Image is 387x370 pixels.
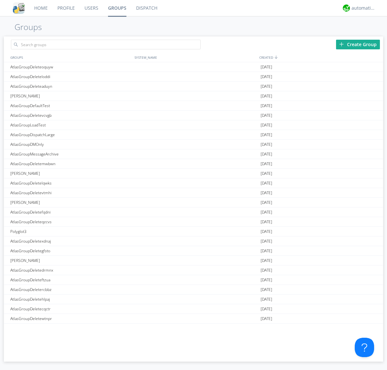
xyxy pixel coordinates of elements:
a: AtlasGroupDeletegfsto[DATE] [4,246,383,256]
a: AtlasGroupDeleteftzua[DATE] [4,275,383,285]
a: [PERSON_NAME][DATE] [4,91,383,101]
a: [PERSON_NAME][DATE] [4,169,383,178]
a: AtlasGroupDeleteaduyn[DATE] [4,82,383,91]
a: AtlasGroupDeletemwbwn[DATE] [4,159,383,169]
span: [DATE] [261,324,272,333]
div: CREATED [258,53,383,62]
div: AtlasGroupDeletecqctr [9,304,133,314]
a: AtlasGroupDeletevcvgb[DATE] [4,111,383,120]
span: [DATE] [261,285,272,295]
div: [PERSON_NAME] [9,169,133,178]
span: [DATE] [261,82,272,91]
a: AtlasGroupDispatchLarge[DATE] [4,130,383,140]
div: AtlasGroupDeletexdnaj [9,236,133,246]
span: [DATE] [261,295,272,304]
span: [DATE] [261,72,272,82]
span: [DATE] [261,169,272,178]
a: AtlasGroupDeletedrmnx[DATE] [4,265,383,275]
span: [DATE] [261,149,272,159]
div: AtlasGroupDispatchLarge [9,130,133,139]
a: Polyglot3[DATE] [4,227,383,236]
a: AtlasGroupDeletexdnaj[DATE] [4,236,383,246]
div: AtlasGroupDeletehlpaj [9,295,133,304]
span: [DATE] [261,304,272,314]
a: AtlasGroupLoadTest[DATE] [4,120,383,130]
span: [DATE] [261,178,272,188]
span: [DATE] [261,111,272,120]
div: AtlasGroupDeletedzdfu [9,324,133,333]
div: AtlasGroupDeletevcvgb [9,111,133,120]
span: [DATE] [261,159,272,169]
div: AtlasGroupDeleteaduyn [9,82,133,91]
img: cddb5a64eb264b2086981ab96f4c1ba7 [13,2,25,14]
a: AtlasGroupDeleteqzcvs[DATE] [4,217,383,227]
iframe: Toggle Customer Support [355,338,374,357]
div: AtlasGroupDeletefqdni [9,207,133,217]
a: AtlasGroupDeletecqctr[DATE] [4,304,383,314]
a: AtlasGroupDefaultTest[DATE] [4,101,383,111]
img: plus.svg [339,42,344,46]
a: AtlasGroupDeletewtnpr[DATE] [4,314,383,324]
span: [DATE] [261,101,272,111]
a: [PERSON_NAME][DATE] [4,198,383,207]
div: [PERSON_NAME] [9,198,133,207]
div: AtlasGroupDeleteoquyw [9,62,133,72]
div: AtlasGroupDeletewtnpr [9,314,133,323]
span: [DATE] [261,188,272,198]
div: AtlasGroupDeletedrmnx [9,265,133,275]
a: AtlasGroupDeletedzdfu[DATE] [4,324,383,333]
input: Search groups [11,40,201,49]
a: [PERSON_NAME][DATE] [4,256,383,265]
div: AtlasGroupDeletegfsto [9,246,133,255]
div: AtlasGroupDeleteftzua [9,275,133,285]
span: [DATE] [261,140,272,149]
div: AtlasGroupDeletercbbz [9,285,133,294]
div: [PERSON_NAME] [9,91,133,101]
a: AtlasGroupDeleteoquyw[DATE] [4,62,383,72]
span: [DATE] [261,236,272,246]
div: SYSTEM_NAME [133,53,258,62]
a: AtlasGroupDeletehlpaj[DATE] [4,295,383,304]
a: AtlasGroupDeletelqwks[DATE] [4,178,383,188]
span: [DATE] [261,275,272,285]
div: GROUPS [9,53,131,62]
a: AtlasGroupDeletevtmhi[DATE] [4,188,383,198]
div: AtlasGroupMessageArchive [9,149,133,159]
a: AtlasGroupDeletefqdni[DATE] [4,207,383,217]
span: [DATE] [261,256,272,265]
div: Polyglot3 [9,227,133,236]
div: AtlasGroupDeletemwbwn [9,159,133,168]
a: AtlasGroupDMOnly[DATE] [4,140,383,149]
span: [DATE] [261,265,272,275]
span: [DATE] [261,120,272,130]
a: AtlasGroupMessageArchive[DATE] [4,149,383,159]
div: AtlasGroupDeletelqwks [9,178,133,188]
span: [DATE] [261,198,272,207]
span: [DATE] [261,227,272,236]
span: [DATE] [261,62,272,72]
div: AtlasGroupDeleteloddi [9,72,133,81]
span: [DATE] [261,207,272,217]
div: AtlasGroupDeletevtmhi [9,188,133,197]
span: [DATE] [261,314,272,324]
a: AtlasGroupDeleteloddi[DATE] [4,72,383,82]
div: Create Group [336,40,380,49]
span: [DATE] [261,130,272,140]
span: [DATE] [261,217,272,227]
div: AtlasGroupDeleteqzcvs [9,217,133,226]
div: automation+atlas [352,5,376,11]
div: AtlasGroupDMOnly [9,140,133,149]
span: [DATE] [261,91,272,101]
div: [PERSON_NAME] [9,256,133,265]
div: AtlasGroupDefaultTest [9,101,133,110]
span: [DATE] [261,246,272,256]
div: AtlasGroupLoadTest [9,120,133,130]
img: d2d01cd9b4174d08988066c6d424eccd [343,5,350,12]
a: AtlasGroupDeletercbbz[DATE] [4,285,383,295]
